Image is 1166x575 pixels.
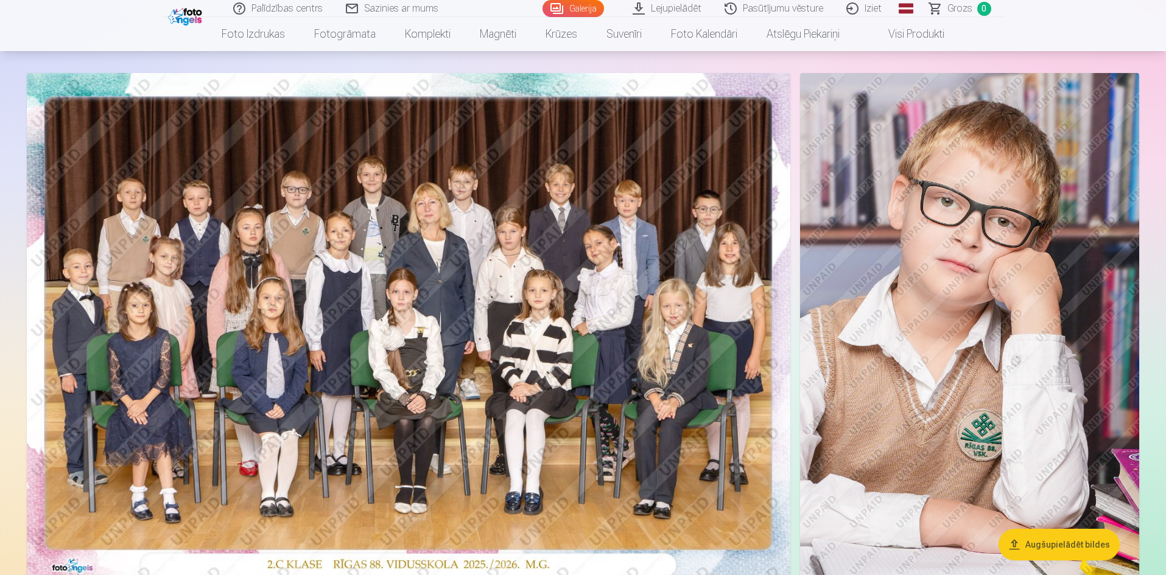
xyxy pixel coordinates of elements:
a: Suvenīri [592,17,656,51]
button: Augšupielādēt bildes [999,529,1120,560]
img: /fa1 [168,5,205,26]
a: Visi produkti [854,17,959,51]
a: Fotogrāmata [300,17,390,51]
a: Komplekti [390,17,465,51]
a: Foto kalendāri [656,17,752,51]
a: Atslēgu piekariņi [752,17,854,51]
span: 0 [977,2,991,16]
a: Magnēti [465,17,531,51]
a: Krūzes [531,17,592,51]
a: Foto izdrukas [207,17,300,51]
span: Grozs [947,1,972,16]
